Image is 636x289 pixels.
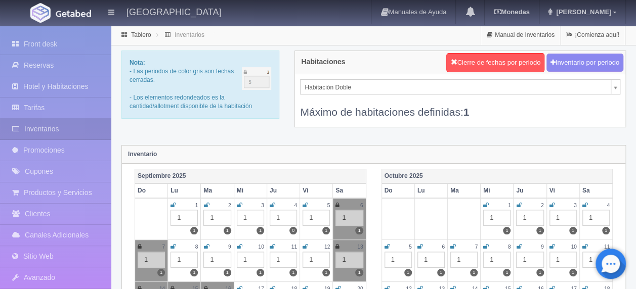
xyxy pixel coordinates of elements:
[355,227,363,234] label: 1
[561,25,625,45] a: ¡Comienza aquí!
[475,244,478,250] small: 7
[508,203,511,208] small: 1
[228,203,231,208] small: 2
[234,183,267,198] th: Mi
[324,244,330,250] small: 12
[30,3,51,23] img: Getabed
[130,59,145,66] b: Nota:
[195,203,198,208] small: 1
[237,210,264,226] div: 1
[446,53,544,72] button: Cierre de fechas por periodo
[483,252,511,268] div: 1
[549,252,577,268] div: 1
[228,244,231,250] small: 9
[541,203,544,208] small: 2
[267,183,300,198] th: Ju
[162,244,165,250] small: 7
[582,252,610,268] div: 1
[569,269,577,276] label: 1
[335,210,363,226] div: 1
[126,5,221,18] h4: [GEOGRAPHIC_DATA]
[514,183,546,198] th: Ju
[549,210,577,226] div: 1
[417,252,445,268] div: 1
[450,252,478,268] div: 1
[335,252,363,268] div: 1
[409,244,412,250] small: 5
[195,244,198,250] small: 8
[357,244,363,250] small: 13
[355,269,363,276] label: 1
[470,269,478,276] label: 1
[536,269,544,276] label: 1
[300,79,620,94] a: Habitación Doble
[261,203,264,208] small: 3
[442,244,445,250] small: 6
[322,227,330,234] label: 1
[483,210,511,226] div: 1
[571,244,576,250] small: 10
[546,183,579,198] th: Vi
[303,252,330,268] div: 1
[582,210,610,226] div: 1
[300,183,333,198] th: Vi
[333,183,366,198] th: Sa
[579,183,612,198] th: Sa
[201,183,234,198] th: Ma
[327,203,330,208] small: 5
[322,269,330,276] label: 1
[175,31,204,38] a: Inventarios
[203,210,231,226] div: 1
[289,227,297,234] label: 0
[135,169,366,183] th: Septiembre 2025
[237,252,264,268] div: 1
[203,252,231,268] div: 1
[128,151,157,158] strong: Inventario
[569,227,577,234] label: 1
[604,244,610,250] small: 11
[463,106,470,118] b: 1
[138,252,165,268] div: 1
[381,183,414,198] th: Do
[171,252,198,268] div: 1
[447,183,480,198] th: Ma
[190,269,198,276] label: 1
[541,244,544,250] small: 9
[503,227,511,234] label: 1
[190,227,198,234] label: 1
[574,203,577,208] small: 3
[305,80,607,95] span: Habitación Doble
[554,8,611,16] span: [PERSON_NAME]
[131,31,151,38] a: Tablero
[607,203,610,208] small: 4
[481,25,560,45] a: Manual de Inventarios
[516,252,543,268] div: 1
[135,183,168,198] th: Do
[404,269,412,276] label: 1
[289,269,297,276] label: 1
[301,58,345,66] h4: Habitaciones
[291,244,297,250] small: 11
[360,203,363,208] small: 6
[303,210,330,226] div: 1
[257,227,264,234] label: 1
[270,210,297,226] div: 1
[414,183,447,198] th: Lu
[171,210,198,226] div: 1
[381,169,613,183] th: Octubre 2025
[294,203,297,208] small: 4
[300,94,620,119] div: Máximo de habitaciones definidas:
[508,244,511,250] small: 8
[602,227,610,234] label: 1
[516,210,543,226] div: 1
[224,227,231,234] label: 1
[481,183,514,198] th: Mi
[157,269,165,276] label: 1
[242,67,272,90] img: cutoff.png
[437,269,445,276] label: 1
[385,252,412,268] div: 1
[503,269,511,276] label: 1
[168,183,201,198] th: Lu
[224,269,231,276] label: 1
[56,10,91,17] img: Getabed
